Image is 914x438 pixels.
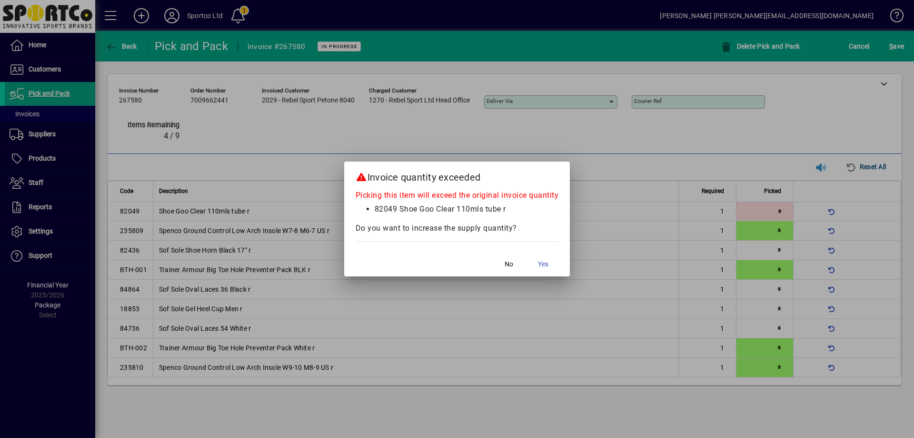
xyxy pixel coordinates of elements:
[505,259,513,269] span: No
[356,223,559,234] div: Do you want to increase the supply quantity?
[375,204,559,215] li: 82049 Shoe Goo Clear 110mls tube r
[494,255,524,273] button: No
[344,162,570,189] h2: Invoice quantity exceeded
[538,259,548,269] span: Yes
[356,190,559,204] div: Picking this item will exceed the original invoice quantity
[528,255,558,273] button: Yes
